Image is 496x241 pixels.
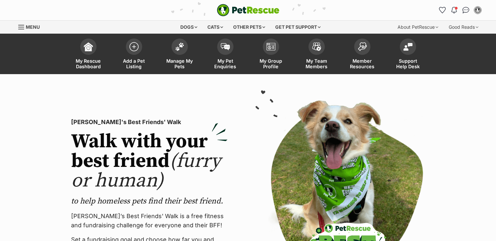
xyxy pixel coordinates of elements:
img: team-members-icon-5396bd8760b3fe7c0b43da4ab00e1e3bb1a5d9ba89233759b79545d2d3fc5d0d.svg [312,42,321,51]
span: Add a Pet Listing [119,58,149,69]
a: My Group Profile [248,35,294,74]
div: Good Reads [444,21,483,34]
a: My Rescue Dashboard [66,35,111,74]
img: notifications-46538b983faf8c2785f20acdc204bb7945ddae34d4c08c2a6579f10ce5e182be.svg [451,7,457,13]
a: Menu [18,21,44,32]
a: Manage My Pets [157,35,203,74]
img: logo-e224e6f780fb5917bec1dbf3a21bbac754714ae5b6737aabdf751b685950b380.svg [217,4,279,16]
img: add-pet-listing-icon-0afa8454b4691262ce3f59096e99ab1cd57d4a30225e0717b998d2c9b9846f56.svg [129,42,139,51]
button: Notifications [449,5,459,15]
p: to help homeless pets find their best friend. [71,196,228,206]
h2: Walk with your best friend [71,132,228,191]
p: [PERSON_NAME]'s Best Friends' Walk [71,118,228,127]
img: manage-my-pets-icon-02211641906a0b7f246fdf0571729dbe1e7629f14944591b6c1af311fb30b64b.svg [175,42,184,51]
div: Dogs [176,21,202,34]
button: My account [473,5,483,15]
a: Member Resources [339,35,385,74]
span: My Team Members [302,58,331,69]
span: (furry or human) [71,149,221,193]
img: member-resources-icon-8e73f808a243e03378d46382f2149f9095a855e16c252ad45f914b54edf8863c.svg [358,42,367,51]
img: dashboard-icon-eb2f2d2d3e046f16d808141f083e7271f6b2e854fb5c12c21221c1fb7104beca.svg [84,42,93,51]
img: Lynne Thurston profile pic [474,7,481,13]
div: Cats [203,21,228,34]
img: pet-enquiries-icon-7e3ad2cf08bfb03b45e93fb7055b45f3efa6380592205ae92323e6603595dc1f.svg [221,43,230,50]
span: My Rescue Dashboard [74,58,103,69]
span: My Group Profile [256,58,286,69]
a: Conversations [461,5,471,15]
a: Favourites [437,5,448,15]
span: Menu [26,24,40,30]
div: Other pets [229,21,270,34]
a: PetRescue [217,4,279,16]
a: My Pet Enquiries [203,35,248,74]
img: help-desk-icon-fdf02630f3aa405de69fd3d07c3f3aa587a6932b1a1747fa1d2bba05be0121f9.svg [403,43,413,51]
a: My Team Members [294,35,339,74]
span: Member Resources [348,58,377,69]
img: group-profile-icon-3fa3cf56718a62981997c0bc7e787c4b2cf8bcc04b72c1350f741eb67cf2f40e.svg [266,43,276,51]
a: Add a Pet Listing [111,35,157,74]
span: My Pet Enquiries [211,58,240,69]
a: Support Help Desk [385,35,431,74]
img: chat-41dd97257d64d25036548639549fe6c8038ab92f7586957e7f3b1b290dea8141.svg [462,7,469,13]
span: Support Help Desk [393,58,423,69]
ul: Account quick links [437,5,483,15]
div: About PetRescue [393,21,443,34]
div: Get pet support [271,21,325,34]
p: [PERSON_NAME]’s Best Friends' Walk is a free fitness and fundraising challenge for everyone and t... [71,212,228,230]
span: Manage My Pets [165,58,194,69]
